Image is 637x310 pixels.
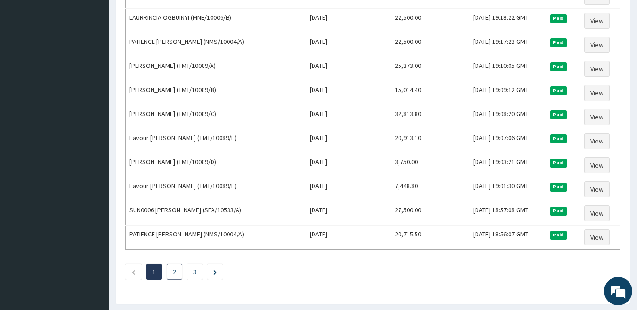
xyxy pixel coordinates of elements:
[126,177,306,201] td: Favour [PERSON_NAME] (TMT/10089/E)
[550,38,567,47] span: Paid
[550,62,567,71] span: Paid
[584,13,610,29] a: View
[584,229,610,245] a: View
[17,47,38,71] img: d_794563401_company_1708531726252_794563401
[306,81,391,105] td: [DATE]
[306,129,391,153] td: [DATE]
[306,226,391,250] td: [DATE]
[391,201,469,226] td: 27,500.00
[5,208,180,241] textarea: Type your message and hit 'Enter'
[126,57,306,81] td: [PERSON_NAME] (TMT/10089/A)
[306,9,391,33] td: [DATE]
[306,177,391,201] td: [DATE]
[131,268,136,276] a: Previous page
[584,37,610,53] a: View
[391,57,469,81] td: 25,373.00
[126,226,306,250] td: PATIENCE [PERSON_NAME] (NMS/10004/A)
[469,57,545,81] td: [DATE] 19:10:05 GMT
[550,110,567,119] span: Paid
[126,129,306,153] td: Favour [PERSON_NAME] (TMT/10089/E)
[550,207,567,215] span: Paid
[584,181,610,197] a: View
[550,86,567,95] span: Paid
[550,159,567,167] span: Paid
[550,134,567,143] span: Paid
[469,9,545,33] td: [DATE] 19:18:22 GMT
[391,226,469,250] td: 20,715.50
[469,201,545,226] td: [DATE] 18:57:08 GMT
[306,153,391,177] td: [DATE]
[550,183,567,191] span: Paid
[126,81,306,105] td: [PERSON_NAME] (TMT/10089/B)
[469,177,545,201] td: [DATE] 19:01:30 GMT
[193,268,196,276] a: Page 3
[126,105,306,129] td: [PERSON_NAME] (TMT/10089/C)
[391,153,469,177] td: 3,750.00
[391,129,469,153] td: 20,913.10
[584,109,610,125] a: View
[155,5,178,27] div: Minimize live chat window
[153,268,156,276] a: Page 1 is your current page
[306,105,391,129] td: [DATE]
[584,205,610,221] a: View
[126,33,306,57] td: PATIENCE [PERSON_NAME] (NMS/10004/A)
[584,157,610,173] a: View
[584,85,610,101] a: View
[469,129,545,153] td: [DATE] 19:07:06 GMT
[391,177,469,201] td: 7,448.80
[584,133,610,149] a: View
[469,226,545,250] td: [DATE] 18:56:07 GMT
[306,201,391,226] td: [DATE]
[306,57,391,81] td: [DATE]
[126,201,306,226] td: SUN0006 [PERSON_NAME] (SFA/10533/A)
[550,14,567,23] span: Paid
[469,81,545,105] td: [DATE] 19:09:12 GMT
[49,53,159,65] div: Chat with us now
[126,153,306,177] td: [PERSON_NAME] (TMT/10089/D)
[306,33,391,57] td: [DATE]
[173,268,176,276] a: Page 2
[550,231,567,239] span: Paid
[391,81,469,105] td: 15,014.40
[584,61,610,77] a: View
[391,9,469,33] td: 22,500.00
[391,105,469,129] td: 32,813.80
[391,33,469,57] td: 22,500.00
[469,105,545,129] td: [DATE] 19:08:20 GMT
[213,268,217,276] a: Next page
[469,153,545,177] td: [DATE] 19:03:21 GMT
[126,9,306,33] td: LAURRINCIA OGBUINYI (MNE/10006/B)
[469,33,545,57] td: [DATE] 19:17:23 GMT
[55,94,130,189] span: We're online!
